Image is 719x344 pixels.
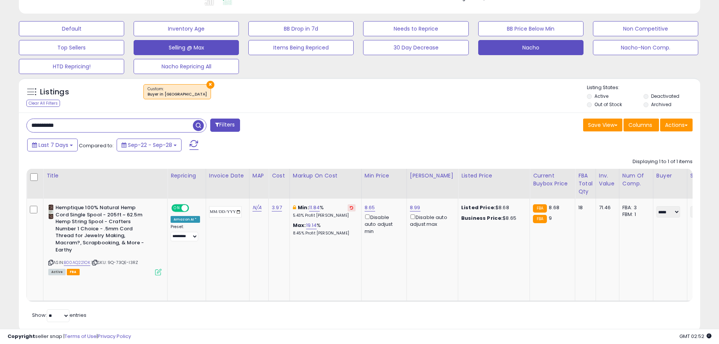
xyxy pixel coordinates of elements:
label: Archived [651,101,671,108]
button: Filters [210,119,240,132]
div: Buyer [656,172,684,180]
button: Inventory Age [134,21,239,36]
label: Active [594,93,608,99]
span: Custom: [148,86,207,97]
div: Title [46,172,164,180]
span: OFF [188,205,200,211]
button: Items Being Repriced [248,40,354,55]
b: Listed Price: [461,204,496,211]
button: × [206,81,214,89]
div: Buyer in [GEOGRAPHIC_DATA] [148,92,207,97]
div: MAP [252,172,265,180]
button: Default [19,21,124,36]
b: Business Price: [461,214,503,222]
span: Sep-22 - Sep-28 [128,141,172,149]
div: Markup on Cost [293,172,358,180]
div: Preset: [171,224,200,241]
span: 2025-10-6 02:52 GMT [679,333,711,340]
button: 30 Day Decrease [363,40,468,55]
div: % [293,204,356,218]
a: B00AQ221OK [64,259,90,266]
div: Current Buybox Price [533,172,572,188]
a: 19.14 [306,222,317,229]
button: HTD Repricing! [19,59,124,74]
a: Privacy Policy [98,333,131,340]
div: ASIN: [48,204,162,275]
small: FBA [533,204,547,213]
span: 8.68 [549,204,559,211]
div: $8.65 [461,215,524,222]
div: % [293,222,356,236]
label: Out of Stock [594,101,622,108]
b: Hemptique 100% Natural Hemp Cord Single Spool - 205ft ~ 62.5m Hemp String Spool - Crafters Number... [55,204,147,255]
button: Nacho [478,40,584,55]
div: FBA Total Qty [578,172,593,196]
button: Selling @ Max [134,40,239,55]
div: Repricing [171,172,203,180]
span: | SKU: 9Q-73QE-I3RZ [91,259,138,265]
span: Compared to: [79,142,114,149]
h5: Listings [40,87,69,97]
div: Supplier [690,172,718,180]
div: Inv. value [599,172,616,188]
button: Actions [660,119,693,131]
div: 18 [578,204,590,211]
div: FBM: 1 [622,211,647,218]
p: Listing States: [587,84,700,91]
span: 9 [549,214,552,222]
th: The percentage added to the cost of goods (COGS) that forms the calculator for Min & Max prices. [289,169,361,199]
div: Invoice Date [209,172,246,180]
p: 5.43% Profit [PERSON_NAME] [293,213,356,218]
b: Min: [298,204,309,211]
button: Needs to Reprice [363,21,468,36]
a: Terms of Use [65,333,97,340]
span: ON [172,205,182,211]
div: Num of Comp. [622,172,650,188]
a: 3.97 [272,204,282,211]
p: 8.45% Profit [PERSON_NAME] [293,231,356,236]
div: 71.46 [599,204,613,211]
div: Amazon AI * [171,216,200,223]
button: Top Sellers [19,40,124,55]
button: Columns [624,119,659,131]
span: Columns [628,121,652,129]
button: Non Competitive [593,21,698,36]
div: seller snap | | [8,333,131,340]
div: [PERSON_NAME] [410,172,455,180]
img: 41a8dKU5JUL._SL40_.jpg [48,204,54,219]
span: Last 7 Days [38,141,68,149]
small: FBA [533,215,547,223]
button: Sep-22 - Sep-28 [117,139,182,151]
button: Nacho-Non Comp. [593,40,698,55]
a: 8.65 [365,204,375,211]
div: Disable auto adjust max [410,213,452,228]
label: Deactivated [651,93,679,99]
th: CSV column name: cust_attr_1_Buyer [653,169,687,199]
div: Min Price [365,172,403,180]
button: Nacho Repricing All [134,59,239,74]
span: FBA [67,269,80,275]
th: CSV column name: cust_attr_3_Invoice Date [206,169,249,199]
span: All listings currently available for purchase on Amazon [48,269,66,275]
div: Clear All Filters [26,100,60,107]
button: Save View [583,119,622,131]
button: BB Drop in 7d [248,21,354,36]
div: Displaying 1 to 1 of 1 items [633,158,693,165]
div: Cost [272,172,286,180]
div: $8.68 [461,204,524,211]
a: 8.99 [410,204,420,211]
div: Disable auto adjust min [365,213,401,235]
button: BB Price Below Min [478,21,584,36]
div: Listed Price [461,172,527,180]
div: FBA: 3 [622,204,647,211]
strong: Copyright [8,333,35,340]
a: 11.84 [309,204,320,211]
span: Show: entries [32,312,86,319]
button: Last 7 Days [27,139,78,151]
b: Max: [293,222,306,229]
a: N/A [252,204,262,211]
